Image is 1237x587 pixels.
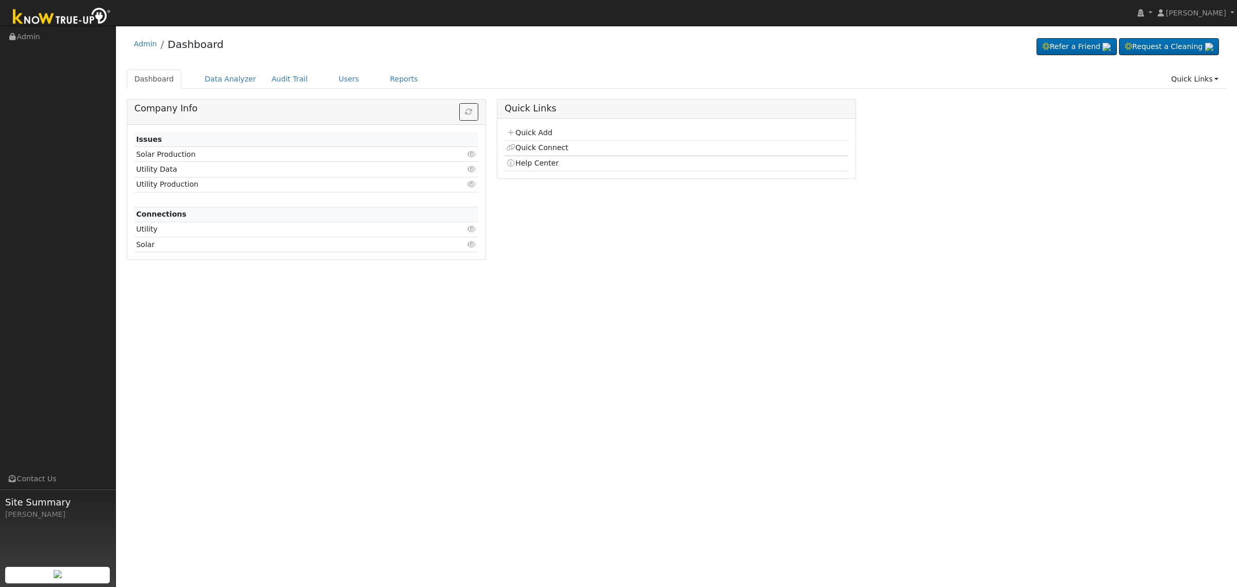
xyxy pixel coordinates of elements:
img: retrieve [1102,43,1111,51]
strong: Connections [136,210,187,218]
i: Click to view [467,241,477,248]
a: Audit Trail [264,70,315,89]
a: Reports [382,70,426,89]
td: Solar Production [135,147,423,162]
a: Quick Connect [506,143,568,152]
i: Click to view [467,181,477,188]
a: Help Center [506,159,559,167]
td: Utility [135,222,423,237]
div: [PERSON_NAME] [5,509,110,520]
a: Quick Add [506,128,552,137]
a: Dashboard [127,70,182,89]
a: Data Analyzer [197,70,264,89]
a: Dashboard [168,38,224,51]
a: Refer a Friend [1037,38,1117,56]
td: Utility Production [135,177,423,192]
a: Admin [134,40,157,48]
i: Click to view [467,166,477,173]
a: Quick Links [1163,70,1226,89]
img: retrieve [54,570,62,578]
img: Know True-Up [8,6,116,29]
span: Site Summary [5,495,110,509]
strong: Issues [136,135,162,143]
a: Users [331,70,367,89]
span: [PERSON_NAME] [1166,9,1226,17]
td: Utility Data [135,162,423,177]
i: Click to view [467,151,477,158]
i: Click to view [467,225,477,233]
td: Solar [135,237,423,252]
img: retrieve [1205,43,1213,51]
h5: Quick Links [505,103,848,114]
h5: Company Info [135,103,478,114]
a: Request a Cleaning [1119,38,1219,56]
